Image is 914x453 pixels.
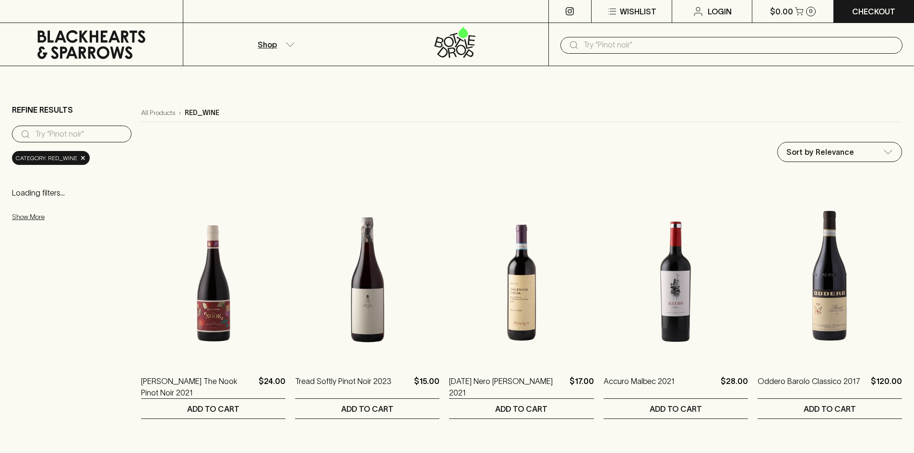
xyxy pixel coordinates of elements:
p: Refine Results [12,104,73,116]
img: Pasqua Nero d'Avola 2021 [449,193,594,361]
p: ADD TO CART [650,403,702,415]
p: $24.00 [259,375,285,398]
input: Try "Pinot noir" [583,37,895,53]
button: Show More [12,207,138,227]
img: Buller The Nook Pinot Noir 2021 [141,193,285,361]
img: Tread Softly Pinot Noir 2023 [295,193,439,361]
p: Sort by Relevance [786,146,854,158]
a: Accuro Malbec 2021 [604,375,675,398]
button: ADD TO CART [141,399,285,418]
img: Oddero Barolo Classico 2017 [758,193,902,361]
a: [DATE] Nero [PERSON_NAME] 2021 [449,375,565,398]
p: ADD TO CART [804,403,856,415]
p: Loading filters... [12,187,131,198]
p: $0.00 [770,6,793,17]
button: Shop [183,23,366,66]
button: ADD TO CART [295,399,439,418]
p: Wishlist [620,6,656,17]
p: $28.00 [721,375,748,398]
p: Shop [258,39,277,50]
a: All Products [141,108,175,118]
p: $120.00 [871,375,902,398]
p: 0 [809,9,813,14]
span: × [80,153,86,163]
button: ADD TO CART [449,399,594,418]
p: ADD TO CART [495,403,547,415]
p: ADD TO CART [187,403,239,415]
p: red_wine [185,108,219,118]
span: Category: red_wine [16,153,77,163]
input: Try “Pinot noir” [35,127,124,142]
img: Accuro Malbec 2021 [604,193,748,361]
p: Checkout [852,6,895,17]
p: $17.00 [570,375,594,398]
div: Sort by Relevance [778,142,902,162]
a: Tread Softly Pinot Noir 2023 [295,375,392,398]
p: ADD TO CART [341,403,393,415]
p: › [179,108,181,118]
a: Oddero Barolo Classico 2017 [758,375,860,398]
p: $15.00 [414,375,439,398]
p: Login [708,6,732,17]
button: ADD TO CART [604,399,748,418]
a: [PERSON_NAME] The Nook Pinot Noir 2021 [141,375,255,398]
button: ADD TO CART [758,399,902,418]
p: ⠀ [183,6,191,17]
